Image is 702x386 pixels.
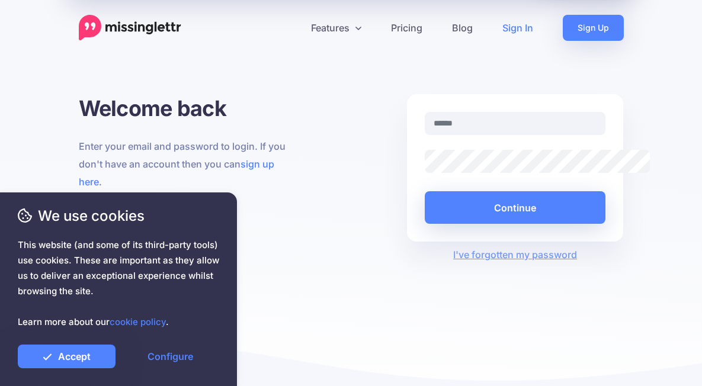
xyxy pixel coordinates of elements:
[18,237,219,330] span: This website (and some of its third-party tools) use cookies. These are important as they allow u...
[453,249,577,260] a: I've forgotten my password
[110,316,166,327] a: cookie policy
[296,15,376,41] a: Features
[376,15,437,41] a: Pricing
[79,94,296,123] h1: Welcome back
[121,345,219,368] a: Configure
[437,15,488,41] a: Blog
[563,15,624,41] a: Sign Up
[18,205,219,226] span: We use cookies
[425,191,606,224] button: Continue
[488,15,548,41] a: Sign In
[79,137,296,191] p: Enter your email and password to login. If you don't have an account then you can .
[18,345,116,368] a: Accept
